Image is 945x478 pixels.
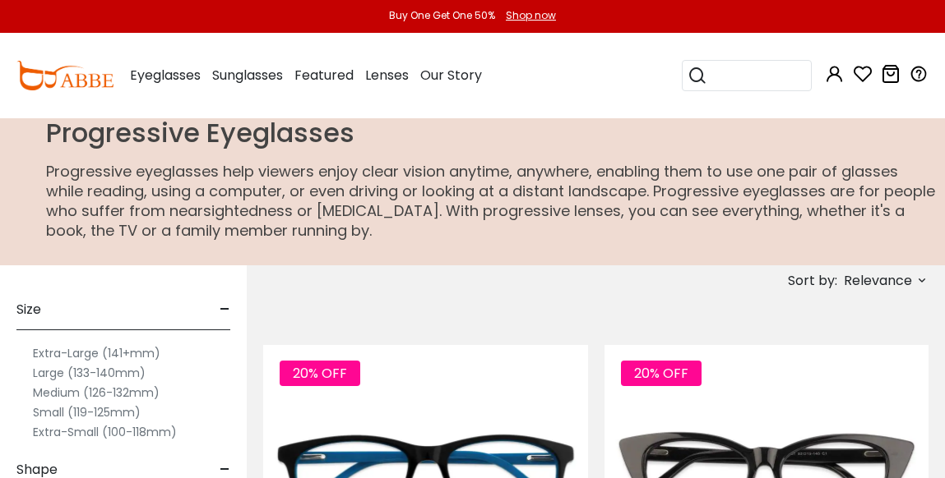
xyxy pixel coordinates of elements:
span: Featured [294,66,354,85]
span: - [220,290,230,329]
span: Size [16,290,41,329]
span: Sunglasses [212,66,283,85]
span: Our Story [420,66,482,85]
div: Shop now [506,8,556,23]
a: Shop now [498,8,556,22]
span: 20% OFF [280,361,360,386]
span: Eyeglasses [130,66,201,85]
label: Small (119-125mm) [33,402,141,422]
p: Progressive eyeglasses help viewers enjoy clear vision anytime, anywhere, enabling them to use on... [46,162,938,241]
h1: Progressive Eyeglasses [46,117,938,149]
label: Medium (126-132mm) [33,383,160,402]
div: Buy One Get One 50% [389,8,495,23]
span: Relevance [844,266,912,296]
span: Lenses [365,66,409,85]
label: Extra-Small (100-118mm) [33,422,177,442]
span: Sort by: [788,271,837,290]
label: Large (133-140mm) [33,363,146,383]
span: 20% OFF [621,361,702,386]
img: abbeglasses.com [16,61,113,90]
label: Extra-Large (141+mm) [33,343,160,363]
